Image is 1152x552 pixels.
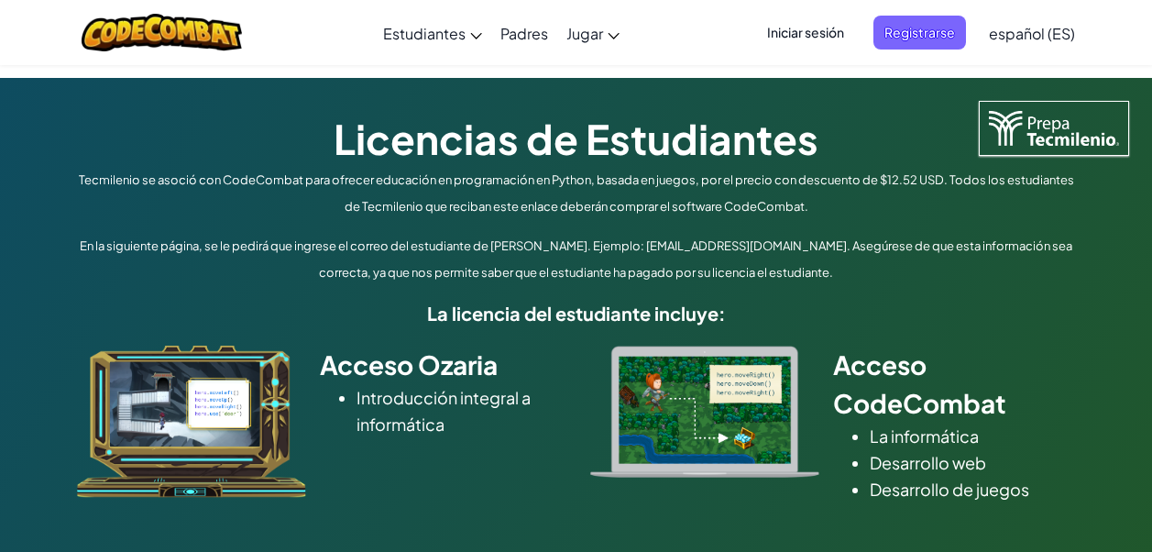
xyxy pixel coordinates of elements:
[320,346,563,384] h2: Acceso Ozaria
[870,423,1076,449] li: La informática
[833,346,1076,423] h2: Acceso CodeCombat
[72,299,1081,327] h5: La licencia del estudiante incluye:
[77,346,306,498] img: ozaria_acodus.png
[566,24,603,43] span: Jugar
[557,8,629,58] a: Jugar
[756,16,855,50] button: Iniciar sesión
[870,476,1076,502] li: Desarrollo de juegos
[357,384,563,437] li: Introducción integral a informática
[979,101,1129,156] img: Tecmilenio logo
[82,14,242,51] img: CodeCombat logo
[72,167,1081,220] p: Tecmilenio se asoció con CodeCombat para ofrecer educación en programación en Python, basada en j...
[383,24,466,43] span: Estudiantes
[873,16,966,50] button: Registrarse
[989,24,1075,43] span: español (ES)
[590,346,819,478] img: type_real_code.png
[491,8,557,58] a: Padres
[870,449,1076,476] li: Desarrollo web
[72,233,1081,286] p: En la siguiente página, se le pedirá que ingrese el correo del estudiante de [PERSON_NAME]. Ejemp...
[374,8,491,58] a: Estudiantes
[72,110,1081,167] h1: Licencias de Estudiantes
[980,8,1084,58] a: español (ES)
